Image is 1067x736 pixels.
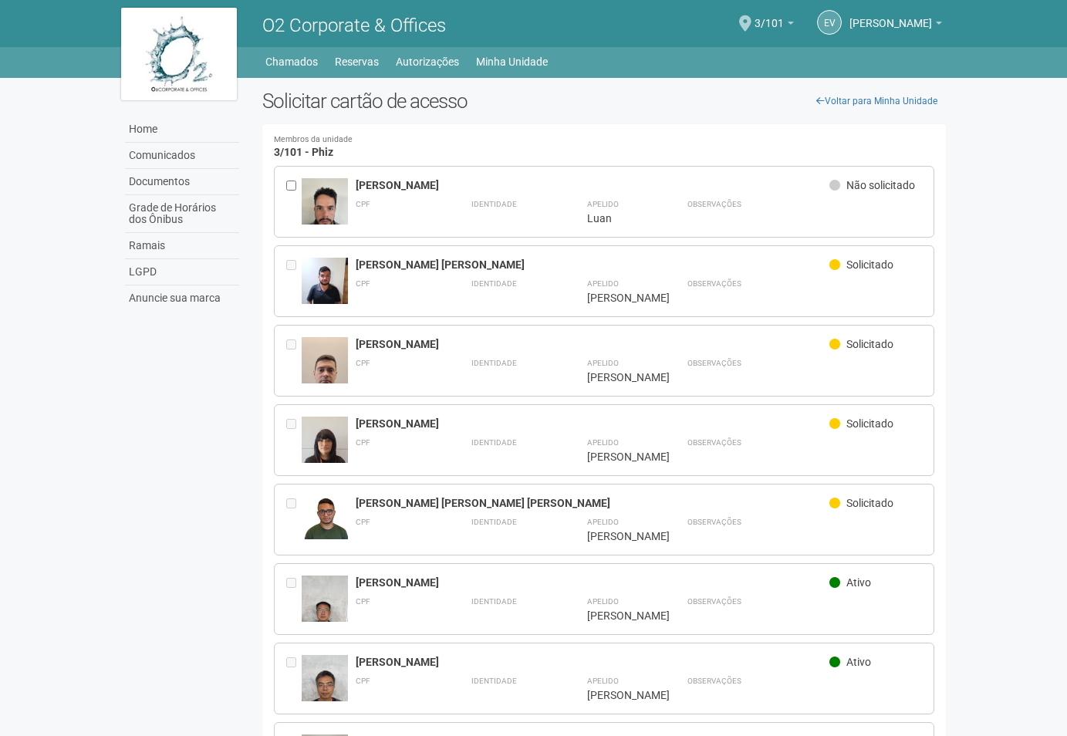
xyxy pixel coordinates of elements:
div: [PERSON_NAME] [356,337,830,351]
a: Ramais [125,233,239,259]
strong: CPF [356,200,370,208]
div: [PERSON_NAME] [587,609,649,623]
span: Solicitado [846,258,893,271]
div: [PERSON_NAME] [356,655,830,669]
strong: Identidade [471,359,517,367]
a: Grade de Horários dos Ônibus [125,195,239,233]
span: Não solicitado [846,179,915,191]
strong: Apelido [587,359,619,367]
div: [PERSON_NAME] [587,450,649,464]
div: Entre em contato com a Aministração para solicitar o cancelamento ou 2a via [286,417,302,464]
strong: Apelido [587,597,619,606]
a: Documentos [125,169,239,195]
span: Solicitado [846,338,893,350]
div: [PERSON_NAME] [587,291,649,305]
span: Ativo [846,576,871,589]
strong: Identidade [471,438,517,447]
strong: Observações [687,677,741,685]
a: Comunicados [125,143,239,169]
img: user.jpg [302,178,348,240]
div: [PERSON_NAME] [PERSON_NAME] [356,258,830,272]
span: Eduany Vidal [849,2,932,29]
strong: Identidade [471,597,517,606]
strong: Identidade [471,677,517,685]
div: [PERSON_NAME] [587,688,649,702]
div: [PERSON_NAME] [356,576,830,589]
strong: Identidade [471,279,517,288]
strong: Observações [687,597,741,606]
span: 3/101 [755,2,784,29]
small: Membros da unidade [274,136,935,144]
div: Entre em contato com a Aministração para solicitar o cancelamento ou 2a via [286,576,302,623]
strong: Apelido [587,518,619,526]
a: Anuncie sua marca [125,285,239,311]
span: O2 Corporate & Offices [262,15,446,36]
strong: CPF [356,677,370,685]
a: Minha Unidade [476,51,548,73]
a: LGPD [125,259,239,285]
a: 3/101 [755,19,794,32]
div: Entre em contato com a Aministração para solicitar o cancelamento ou 2a via [286,258,302,305]
span: Ativo [846,656,871,668]
div: [PERSON_NAME] [587,529,649,543]
span: Solicitado [846,417,893,430]
strong: Apelido [587,279,619,288]
span: Solicitado [846,497,893,509]
strong: Identidade [471,518,517,526]
strong: CPF [356,279,370,288]
div: [PERSON_NAME] [356,417,830,430]
strong: Apelido [587,438,619,447]
strong: CPF [356,518,370,526]
strong: CPF [356,438,370,447]
a: [PERSON_NAME] [849,19,942,32]
strong: Observações [687,518,741,526]
a: EV [817,10,842,35]
div: Luan [587,211,649,225]
a: Autorizações [396,51,459,73]
img: user.jpg [302,417,348,499]
a: Reservas [335,51,379,73]
a: Home [125,116,239,143]
img: user.jpg [302,496,348,539]
div: Entre em contato com a Aministração para solicitar o cancelamento ou 2a via [286,655,302,702]
strong: Observações [687,359,741,367]
div: Entre em contato com a Aministração para solicitar o cancelamento ou 2a via [286,337,302,384]
img: user.jpg [302,337,348,420]
img: user.jpg [302,576,348,658]
a: Chamados [265,51,318,73]
strong: CPF [356,597,370,606]
div: [PERSON_NAME] [587,370,649,384]
h4: 3/101 - Phiz [274,136,935,158]
a: Voltar para Minha Unidade [808,89,946,113]
strong: CPF [356,359,370,367]
strong: Apelido [587,200,619,208]
div: [PERSON_NAME] [PERSON_NAME] [PERSON_NAME] [356,496,830,510]
strong: Apelido [587,677,619,685]
strong: Observações [687,438,741,447]
div: [PERSON_NAME] [356,178,830,192]
strong: Observações [687,279,741,288]
h2: Solicitar cartão de acesso [262,89,947,113]
img: user.jpg [302,258,348,319]
strong: Observações [687,200,741,208]
img: logo.jpg [121,8,237,100]
div: Entre em contato com a Aministração para solicitar o cancelamento ou 2a via [286,496,302,543]
strong: Identidade [471,200,517,208]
